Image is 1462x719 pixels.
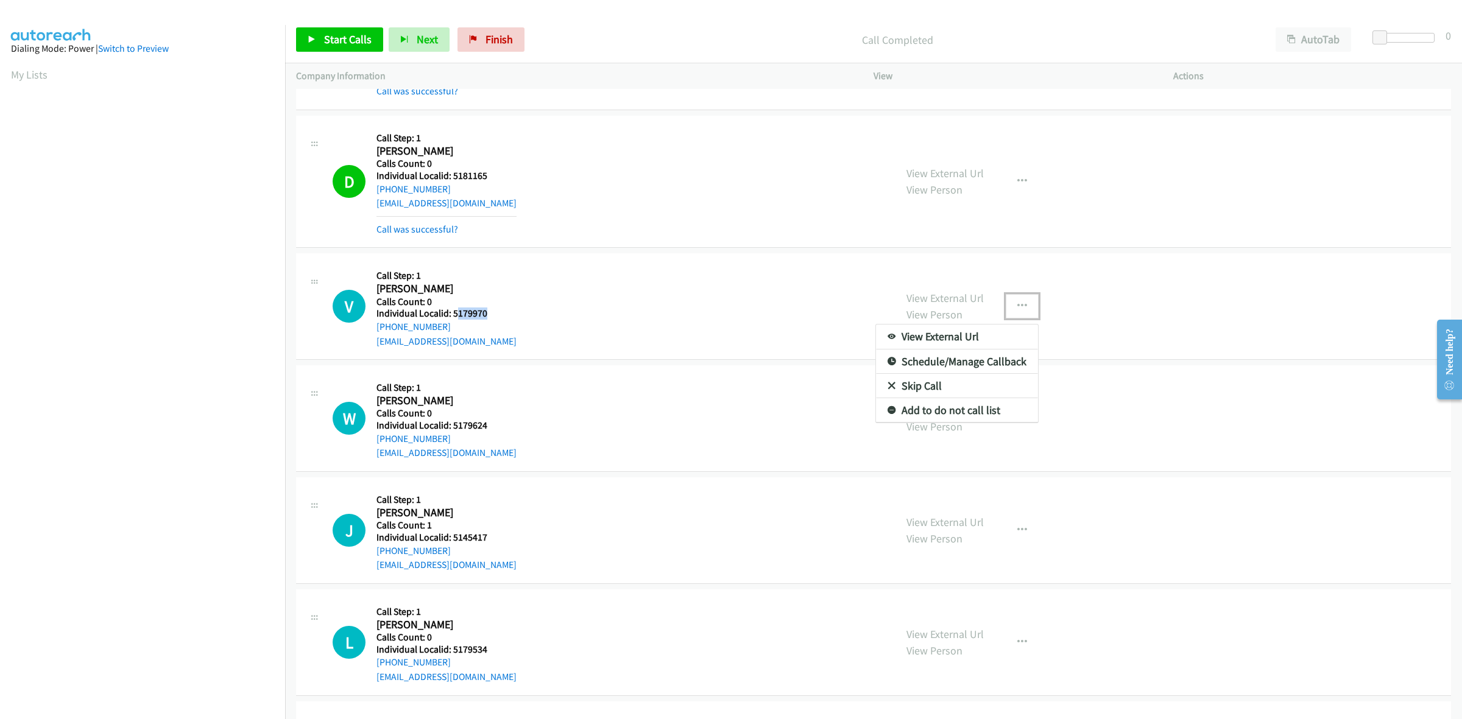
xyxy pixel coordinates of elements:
[98,43,169,54] a: Switch to Preview
[1427,311,1462,408] iframe: Resource Center
[11,68,48,82] a: My Lists
[11,41,274,56] div: Dialing Mode: Power |
[11,94,285,672] iframe: Dialpad
[876,398,1038,423] a: Add to do not call list
[876,349,1038,374] a: Schedule/Manage Callback
[333,626,365,659] h1: L
[876,374,1038,398] a: Skip Call
[333,402,365,435] h1: W
[333,514,365,547] h1: J
[333,402,365,435] div: The call is yet to be attempted
[333,626,365,659] div: The call is yet to be attempted
[876,324,1038,349] a: View External Url
[333,514,365,547] div: The call is yet to be attempted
